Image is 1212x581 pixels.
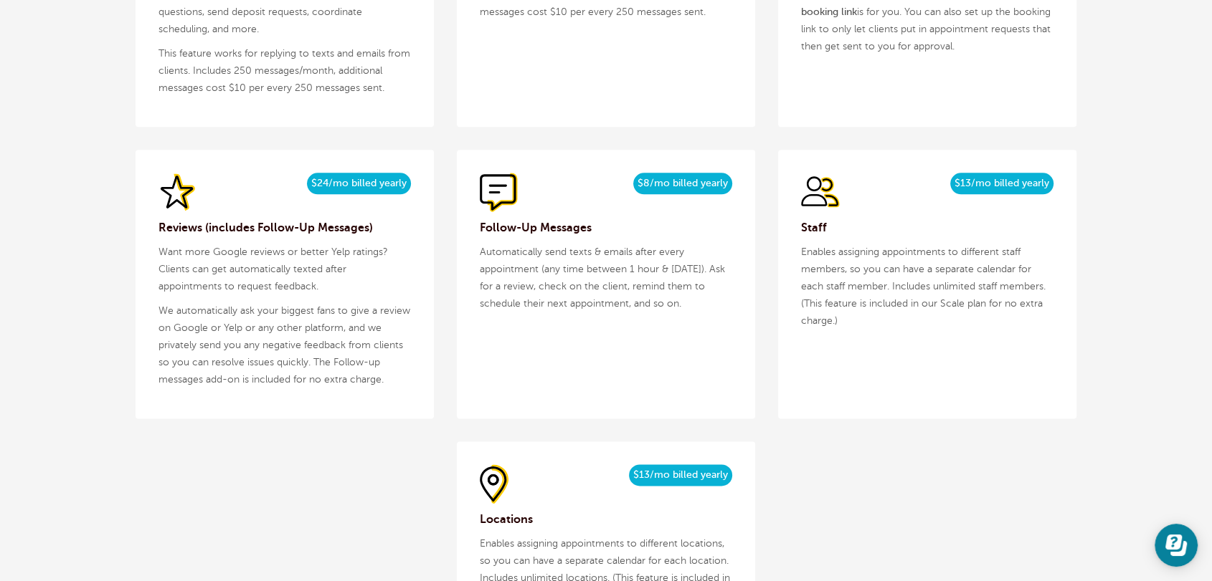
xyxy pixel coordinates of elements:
span: $13/mo billed yearly [950,173,1054,194]
p: We automatically ask your biggest fans to give a review on Google or Yelp or any other platform, ... [158,302,411,388]
iframe: Resource center [1155,524,1198,567]
h3: Locations [480,511,732,528]
h3: Follow-Up Messages [480,219,732,236]
span: $8/mo billed yearly [633,173,732,194]
p: Automatically send texts & emails after every appointment (any time between 1 hour & [DATE]). Ask... [480,244,732,312]
span: $24/mo billed yearly [307,173,411,194]
p: Want more Google reviews or better Yelp ratings? Clients can get automatically texted after appoi... [158,244,411,295]
p: This feature works for replying to texts and emails from clients. Includes 250 messages/month, ad... [158,45,411,97]
p: Enables assigning appointments to different staff members, so you can have a separate calendar fo... [801,244,1054,330]
h3: Staff [801,219,1054,236]
h3: Reviews (includes Follow-Up Messages) [158,219,411,236]
span: $13/mo billed yearly [629,464,732,486]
